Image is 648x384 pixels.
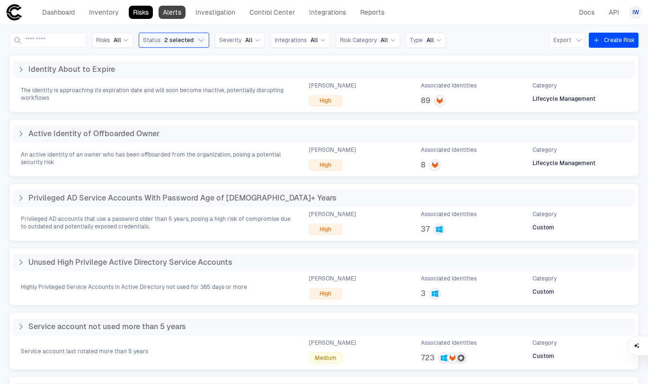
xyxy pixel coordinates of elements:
a: Integrations [305,6,350,19]
span: Associated Identities [421,210,477,218]
button: Export [549,33,585,48]
span: [PERSON_NAME] [309,339,356,347]
span: Lifecycle Management [533,95,595,103]
span: Custom [533,352,554,360]
span: An active identity of an owner who has been offboarded from the organization, posing a potential ... [21,151,292,166]
span: IW [632,9,639,16]
span: High [320,161,332,169]
span: Active Identity of Offboarded Owner [28,129,160,139]
span: Associated Identities [421,82,477,89]
span: 2 selected [164,36,194,44]
span: All [381,36,388,44]
span: Privileged AD Service Accounts With Password Age of [DEMOGRAPHIC_DATA]+ Years [28,193,337,203]
a: Reports [356,6,389,19]
span: Category [533,210,557,218]
span: Associated Identities [421,339,477,347]
span: Custom [533,288,554,296]
a: API [604,6,623,19]
a: Docs [575,6,599,19]
span: 3 [421,289,426,298]
span: High [320,290,332,297]
button: Create Risk [589,33,639,48]
a: Inventory [85,6,123,19]
span: All [426,36,434,44]
span: The identity is approaching its expiration date and will soon become inactive, potentially disrup... [21,87,292,102]
span: 37 [421,225,430,234]
span: All [311,36,318,44]
span: Category [533,82,557,89]
a: Dashboard [38,6,79,19]
span: Identity About to Expire [28,65,115,74]
span: Risk Category [340,36,377,44]
span: Associated Identities [421,275,477,282]
span: Service account last rotated more than 5 years [21,348,148,355]
span: [PERSON_NAME] [309,210,356,218]
span: Medium [315,354,337,362]
button: IW [629,6,642,19]
span: Highly Privileged Service Accounts in Active Directory not used for 365 days or more [21,283,247,291]
div: Unused High Privilege Active Directory Service AccountsHighly Privileged Service Accounts in Acti... [9,248,639,305]
span: Severity [219,36,241,44]
span: Integrations [275,36,307,44]
span: All [245,36,253,44]
span: Category [533,275,557,282]
span: Custom [533,224,554,231]
span: Category [533,339,557,347]
button: Status2 selected [139,33,209,48]
div: Identity About to ExpireThe identity is approaching its expiration date and will soon become inac... [9,55,639,112]
span: High [320,226,332,233]
a: Investigation [191,6,240,19]
a: Control Center [245,6,299,19]
span: Lifecycle Management [533,159,595,167]
div: Privileged AD Service Accounts With Password Age of [DEMOGRAPHIC_DATA]+ YearsPrivileged AD accoun... [9,184,639,241]
a: Alerts [159,6,186,19]
span: Service account not used more than 5 years [28,322,186,332]
span: Privileged AD accounts that use a password older than 5 years, posing a high risk of compromise d... [21,215,292,230]
span: 89 [421,96,430,105]
span: 8 [421,160,426,170]
span: All [114,36,121,44]
span: Associated Identities [421,146,477,154]
div: Service account not used more than 5 yearsService account last rotated more than 5 years[PERSON_N... [9,313,639,369]
span: Category [533,146,557,154]
span: Risks [96,36,110,44]
div: Active Identity of Offboarded OwnerAn active identity of an owner who has been offboarded from th... [9,120,639,176]
span: 723 [421,353,435,363]
span: Unused High Privilege Active Directory Service Accounts [28,258,232,267]
span: Status [143,36,160,44]
span: [PERSON_NAME] [309,146,356,154]
a: Risks [129,6,153,19]
span: [PERSON_NAME] [309,275,356,282]
span: [PERSON_NAME] [309,82,356,89]
span: Type [410,36,423,44]
span: High [320,97,332,105]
